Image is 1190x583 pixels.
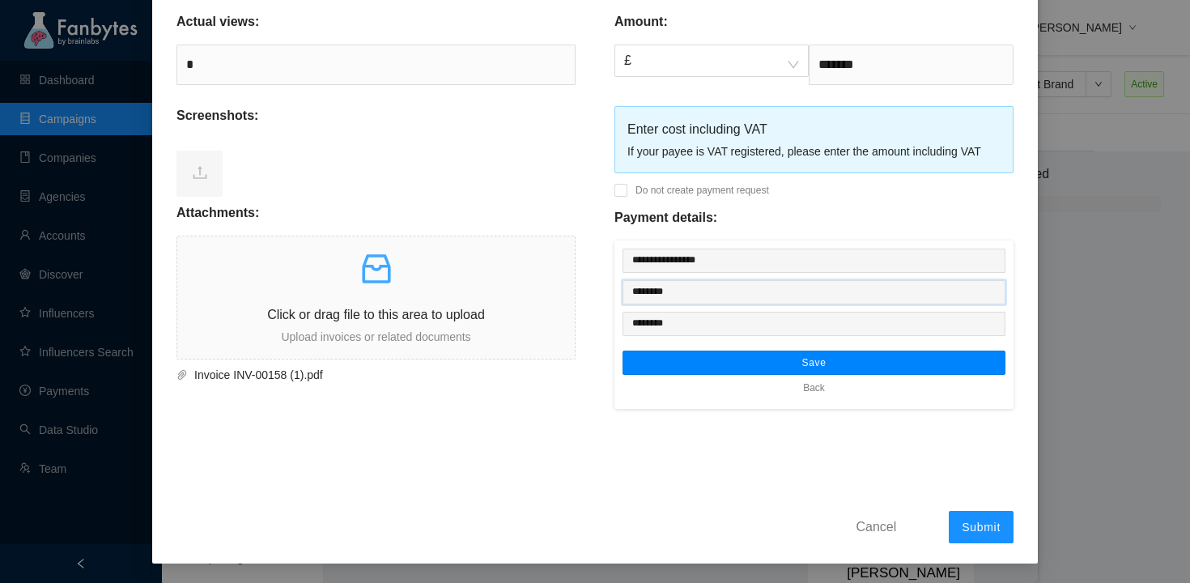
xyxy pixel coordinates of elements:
[856,517,896,537] span: Cancel
[844,513,908,539] button: Cancel
[177,304,575,325] p: Click or drag file to this area to upload
[962,521,1001,534] span: Submit
[176,203,259,223] p: Attachments:
[624,45,799,76] span: £
[635,182,769,198] p: Do not create payment request
[803,380,825,396] span: Back
[627,119,1001,139] div: Enter cost including VAT
[623,351,1005,375] button: Save
[176,106,258,126] p: Screenshots:
[176,12,259,32] p: Actual views:
[614,208,717,228] p: Payment details:
[192,164,208,181] span: upload
[188,366,556,384] span: Invoice INV-00158 (1).pdf
[177,328,575,346] p: Upload invoices or related documents
[614,12,668,32] p: Amount:
[357,249,396,288] span: inbox
[791,375,837,401] button: Back
[176,369,188,381] span: paper-clip
[177,236,575,359] span: inboxClick or drag file to this area to uploadUpload invoices or related documents
[949,511,1014,543] button: Submit
[801,356,826,369] span: Save
[627,143,1001,160] div: If your payee is VAT registered, please enter the amount including VAT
